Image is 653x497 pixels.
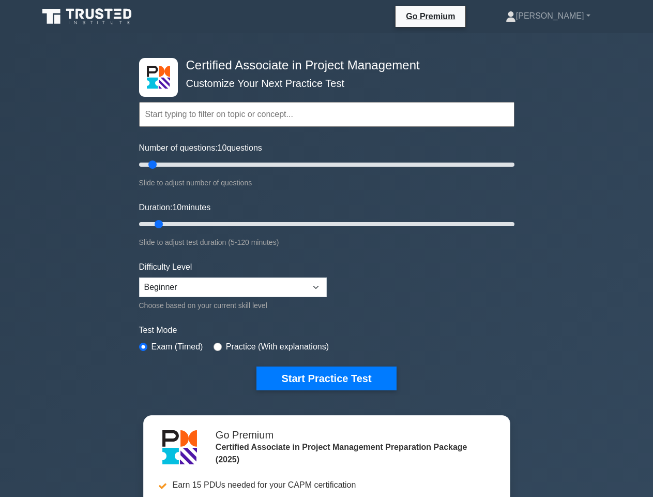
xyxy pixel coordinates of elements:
a: Go Premium [400,10,461,23]
label: Exam (Timed) [151,341,203,353]
a: [PERSON_NAME] [481,6,615,26]
div: Slide to adjust test duration (5-120 minutes) [139,236,514,248]
h4: Certified Associate in Project Management [182,58,464,73]
input: Start typing to filter on topic or concept... [139,102,514,127]
div: Choose based on your current skill level [139,299,327,312]
label: Test Mode [139,324,514,337]
button: Start Practice Test [256,367,396,390]
span: 10 [218,143,227,152]
div: Slide to adjust number of questions [139,177,514,189]
label: Practice (With explanations) [226,341,329,353]
label: Difficulty Level [139,261,192,273]
label: Duration: minutes [139,201,211,214]
span: 10 [172,203,181,212]
label: Number of questions: questions [139,142,262,154]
